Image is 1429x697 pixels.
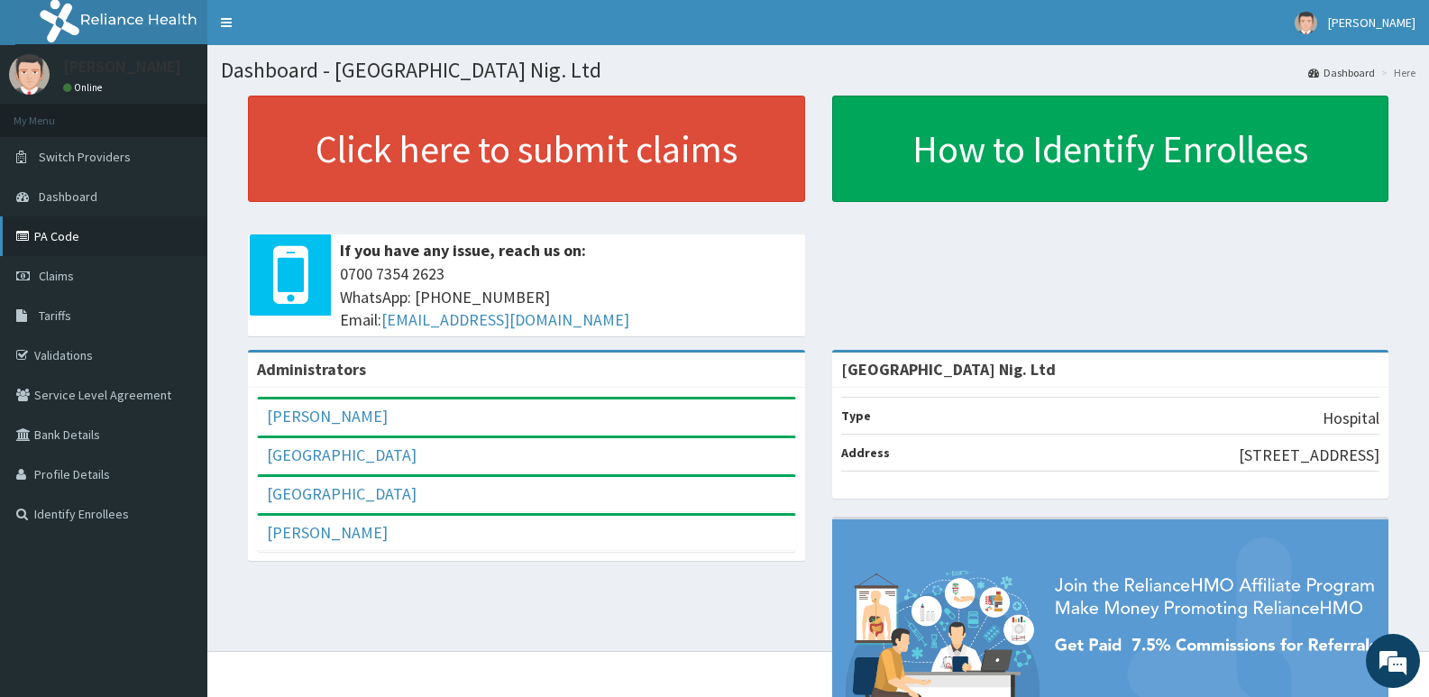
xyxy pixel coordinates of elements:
li: Here [1377,65,1415,80]
span: Switch Providers [39,149,131,165]
p: [STREET_ADDRESS] [1239,444,1379,467]
span: 0700 7354 2623 WhatsApp: [PHONE_NUMBER] Email: [340,262,796,332]
b: If you have any issue, reach us on: [340,240,586,261]
h1: Dashboard - [GEOGRAPHIC_DATA] Nig. Ltd [221,59,1415,82]
a: [PERSON_NAME] [267,406,388,426]
span: Claims [39,268,74,284]
a: [GEOGRAPHIC_DATA] [267,483,417,504]
span: Dashboard [39,188,97,205]
b: Administrators [257,359,366,380]
span: [PERSON_NAME] [1328,14,1415,31]
a: [GEOGRAPHIC_DATA] [267,445,417,465]
b: Address [841,445,890,461]
p: Hospital [1323,407,1379,430]
a: How to Identify Enrollees [832,96,1389,202]
a: [PERSON_NAME] [267,522,388,543]
strong: [GEOGRAPHIC_DATA] Nig. Ltd [841,359,1056,380]
img: User Image [1295,12,1317,34]
img: User Image [9,54,50,95]
a: Dashboard [1308,65,1375,80]
a: [EMAIL_ADDRESS][DOMAIN_NAME] [381,309,629,330]
b: Type [841,408,871,424]
p: [PERSON_NAME] [63,59,181,75]
a: Online [63,81,106,94]
span: Tariffs [39,307,71,324]
a: Click here to submit claims [248,96,805,202]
